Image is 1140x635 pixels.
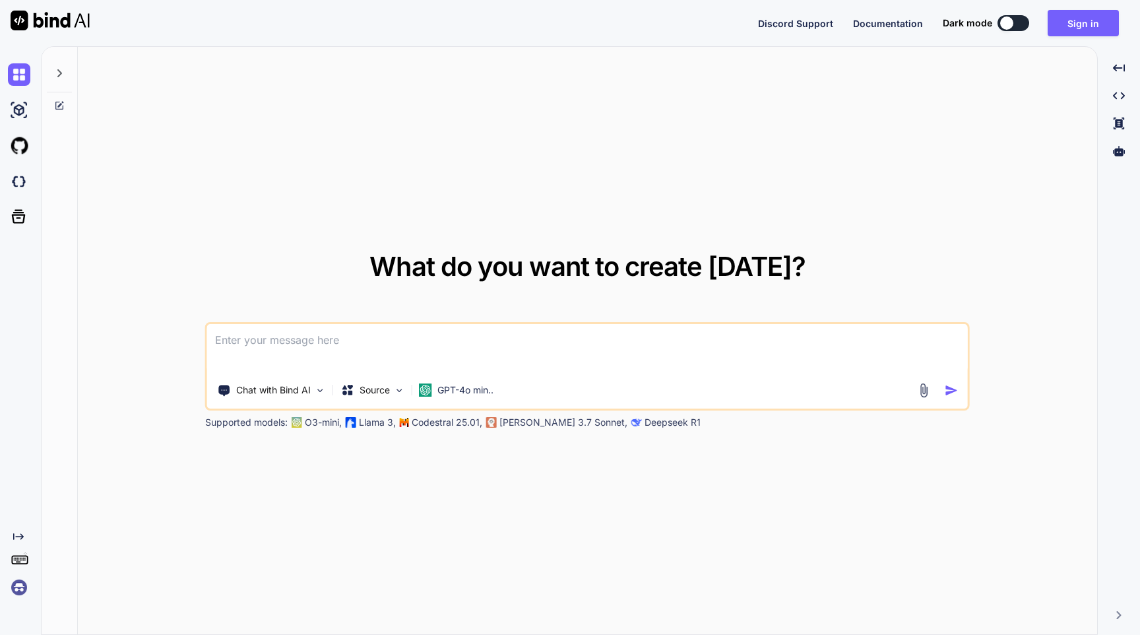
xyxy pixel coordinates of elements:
[315,385,326,396] img: Pick Tools
[631,417,642,428] img: claude
[8,135,30,157] img: githubLight
[437,384,493,397] p: GPT-4o min..
[943,17,992,30] span: Dark mode
[412,416,482,429] p: Codestral 25.01,
[305,416,342,429] p: O3-mini,
[8,576,30,599] img: signin
[916,383,932,398] img: attachment
[360,384,390,397] p: Source
[394,385,405,396] img: Pick Models
[853,18,923,29] span: Documentation
[853,17,923,30] button: Documentation
[499,416,627,429] p: [PERSON_NAME] 3.7 Sonnet,
[205,416,288,429] p: Supported models:
[758,18,833,29] span: Discord Support
[8,63,30,86] img: chat
[758,17,833,30] button: Discord Support
[400,418,409,427] img: Mistral-AI
[359,416,396,429] p: Llama 3,
[945,384,959,397] img: icon
[292,417,302,428] img: GPT-4
[11,11,90,30] img: Bind AI
[486,417,497,428] img: claude
[1048,10,1119,36] button: Sign in
[236,384,311,397] p: Chat with Bind AI
[369,250,806,283] span: What do you want to create [DATE]?
[645,416,701,429] p: Deepseek R1
[346,417,356,428] img: Llama2
[8,170,30,193] img: darkCloudIdeIcon
[8,99,30,121] img: ai-studio
[419,384,432,397] img: GPT-4o mini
